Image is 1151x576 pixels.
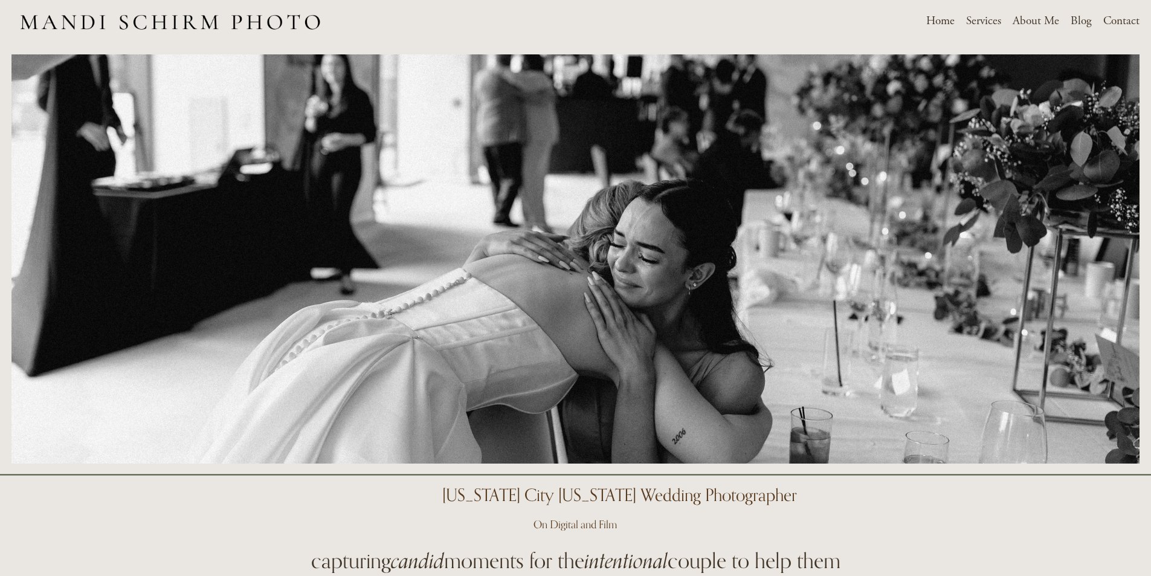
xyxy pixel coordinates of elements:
[534,519,617,530] h1: On Digital and Film
[1013,11,1059,32] a: About Me
[442,487,797,503] h1: [US_STATE] City [US_STATE] Wedding Photographer
[11,1,329,42] img: Des Moines Wedding Photographer - Mandi Schirm Photo
[966,11,1001,32] a: folder dropdown
[926,11,955,32] a: Home
[966,12,1001,31] span: Services
[1103,11,1140,32] a: Contact
[1071,11,1092,32] a: Blog
[11,54,1140,464] img: K&D-269.jpg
